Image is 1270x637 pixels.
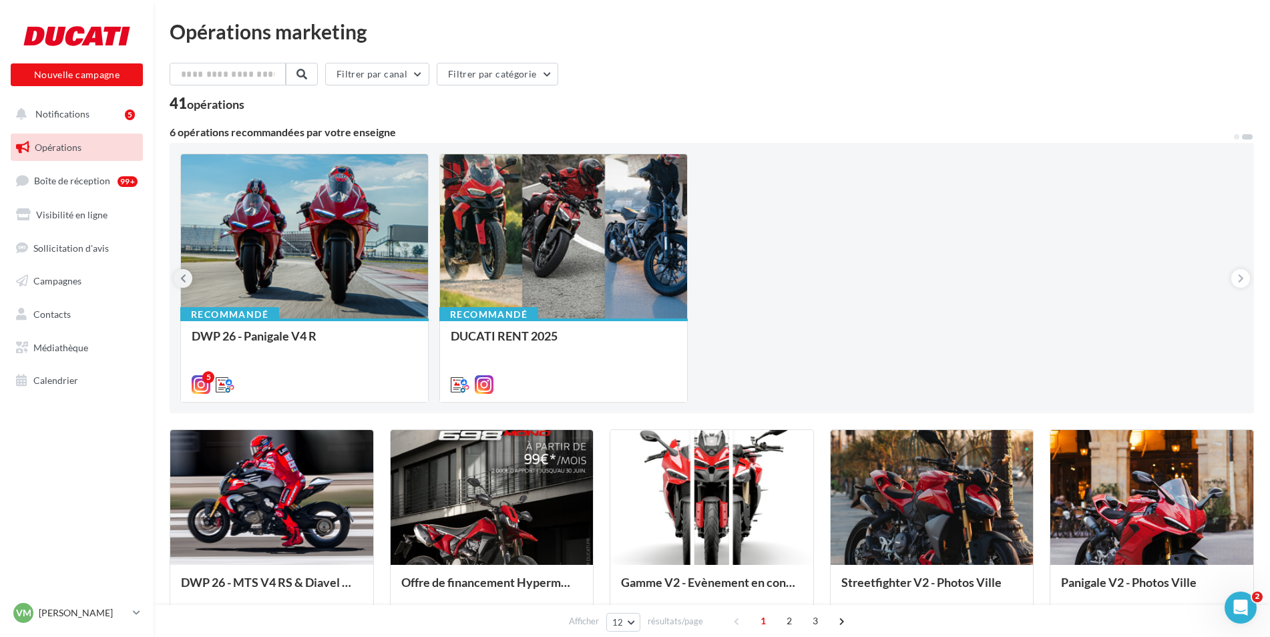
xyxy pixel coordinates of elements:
[779,610,800,632] span: 2
[202,371,214,383] div: 5
[35,142,81,153] span: Opérations
[648,615,703,628] span: résultats/page
[36,209,108,220] span: Visibilité en ligne
[11,600,143,626] a: VM [PERSON_NAME]
[8,334,146,362] a: Médiathèque
[1252,592,1263,602] span: 2
[33,308,71,320] span: Contacts
[8,134,146,162] a: Opérations
[39,606,128,620] p: [PERSON_NAME]
[451,329,676,356] div: DUCATI RENT 2025
[170,21,1254,41] div: Opérations marketing
[11,63,143,86] button: Nouvelle campagne
[181,576,363,602] div: DWP 26 - MTS V4 RS & Diavel V4 RS
[8,166,146,195] a: Boîte de réception99+
[170,96,244,111] div: 41
[192,329,417,356] div: DWP 26 - Panigale V4 R
[841,576,1023,602] div: Streetfighter V2 - Photos Ville
[325,63,429,85] button: Filtrer par canal
[8,267,146,295] a: Campagnes
[34,175,110,186] span: Boîte de réception
[180,307,279,322] div: Recommandé
[118,176,138,187] div: 99+
[612,617,624,628] span: 12
[8,367,146,395] a: Calendrier
[401,576,583,602] div: Offre de financement Hypermotard 698 Mono
[8,100,140,128] button: Notifications 5
[439,307,538,322] div: Recommandé
[1225,592,1257,624] iframe: Intercom live chat
[33,275,81,286] span: Campagnes
[621,576,803,602] div: Gamme V2 - Evènement en concession
[8,300,146,329] a: Contacts
[437,63,558,85] button: Filtrer par catégorie
[8,201,146,229] a: Visibilité en ligne
[606,613,640,632] button: 12
[33,342,88,353] span: Médiathèque
[187,98,244,110] div: opérations
[569,615,599,628] span: Afficher
[35,108,89,120] span: Notifications
[33,242,109,253] span: Sollicitation d'avis
[33,375,78,386] span: Calendrier
[753,610,774,632] span: 1
[16,606,31,620] span: VM
[170,127,1233,138] div: 6 opérations recommandées par votre enseigne
[8,234,146,262] a: Sollicitation d'avis
[125,110,135,120] div: 5
[1061,576,1243,602] div: Panigale V2 - Photos Ville
[805,610,826,632] span: 3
